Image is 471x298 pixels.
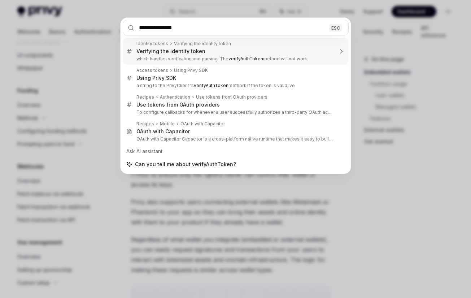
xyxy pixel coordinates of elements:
[135,161,236,168] span: Can you tell me about verifyAuthToken?
[136,102,220,108] div: Use tokens from OAuth providers
[228,56,263,61] b: verifyAuthToken
[180,121,225,127] div: OAuth with Capacitor
[136,94,154,100] div: Recipes
[174,41,231,47] div: Verifying the identity token
[136,136,333,142] p: OAuth with Capacitor Capacitor is a cross-platform native runtime that makes it easy to build modern
[136,83,333,88] p: a string to the PrivyClient 's method: If the token is valid, ve
[196,94,267,100] div: Use tokens from OAuth providers
[136,109,333,115] p: To configure callbacks for whenever a user successfully authorizes a third-party OAuth account, use
[160,121,175,127] div: Mobile
[160,94,190,100] div: Authentication
[194,83,228,88] b: verifyAuthToken
[174,68,208,73] div: Using Privy SDK
[136,128,190,135] div: OAuth with Capacitor
[136,56,333,62] p: which handles verification and parsing: The method will not work
[136,48,205,55] div: Verifying the identity token
[136,68,168,73] div: Access tokens
[123,145,349,158] div: Ask AI assistant
[136,121,154,127] div: Recipes
[329,24,342,31] div: ESC
[136,75,176,81] div: Using Privy SDK
[136,41,168,47] div: Identity tokens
